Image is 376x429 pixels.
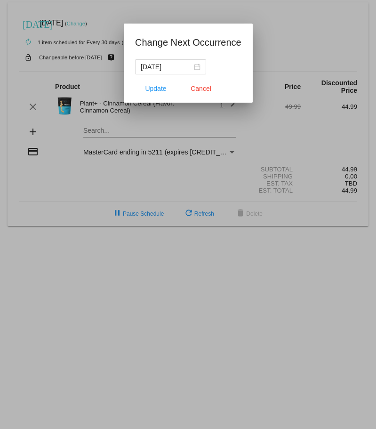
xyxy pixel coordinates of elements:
[141,62,192,72] input: Select date
[145,85,166,92] span: Update
[135,80,176,97] button: Update
[191,85,211,92] span: Cancel
[180,80,222,97] button: Close dialog
[135,35,241,50] h1: Change Next Occurrence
